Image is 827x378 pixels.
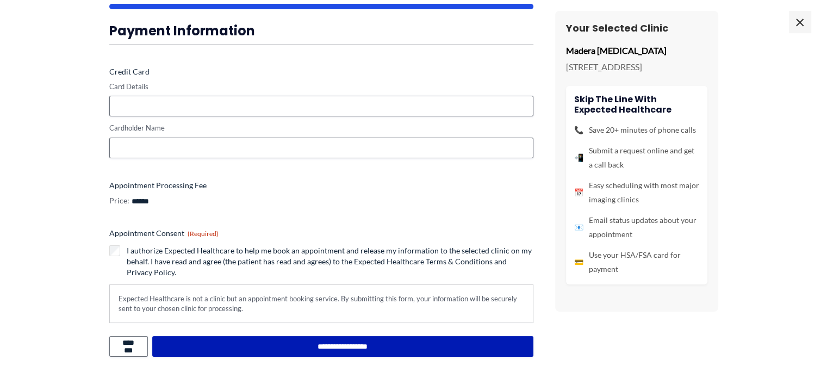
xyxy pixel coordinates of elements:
[789,11,811,33] span: ×
[127,245,533,278] label: I authorize Expected Healthcare to help me book an appointment and release my information to the ...
[566,42,707,59] p: Madera [MEDICAL_DATA]
[109,195,129,206] label: Price:
[574,248,699,276] li: Use your HSA/FSA card for payment
[109,66,533,77] label: Credit Card
[109,228,219,239] legend: Appointment Consent
[116,102,526,111] iframe: Secure card payment input frame
[109,284,533,323] div: Expected Healthcare is not a clinic but an appointment booking service. By submitting this form, ...
[574,185,583,200] span: 📅
[188,230,219,238] span: (Required)
[574,123,699,137] li: Save 20+ minutes of phone calls
[109,82,533,92] label: Card Details
[109,123,533,133] label: Cardholder Name
[574,255,583,269] span: 💳
[574,220,583,234] span: 📧
[574,144,699,172] li: Submit a request online and get a call back
[574,94,699,115] h4: Skip the line with Expected Healthcare
[574,178,699,207] li: Easy scheduling with most major imaging clinics
[574,151,583,165] span: 📲
[574,123,583,137] span: 📞
[566,59,707,75] p: [STREET_ADDRESS]
[566,22,707,34] h3: Your Selected Clinic
[574,213,699,241] li: Email status updates about your appointment
[109,22,533,39] h3: Payment Information
[131,197,208,206] input: Appointment Processing Fee Price
[109,180,533,191] label: Appointment Processing Fee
